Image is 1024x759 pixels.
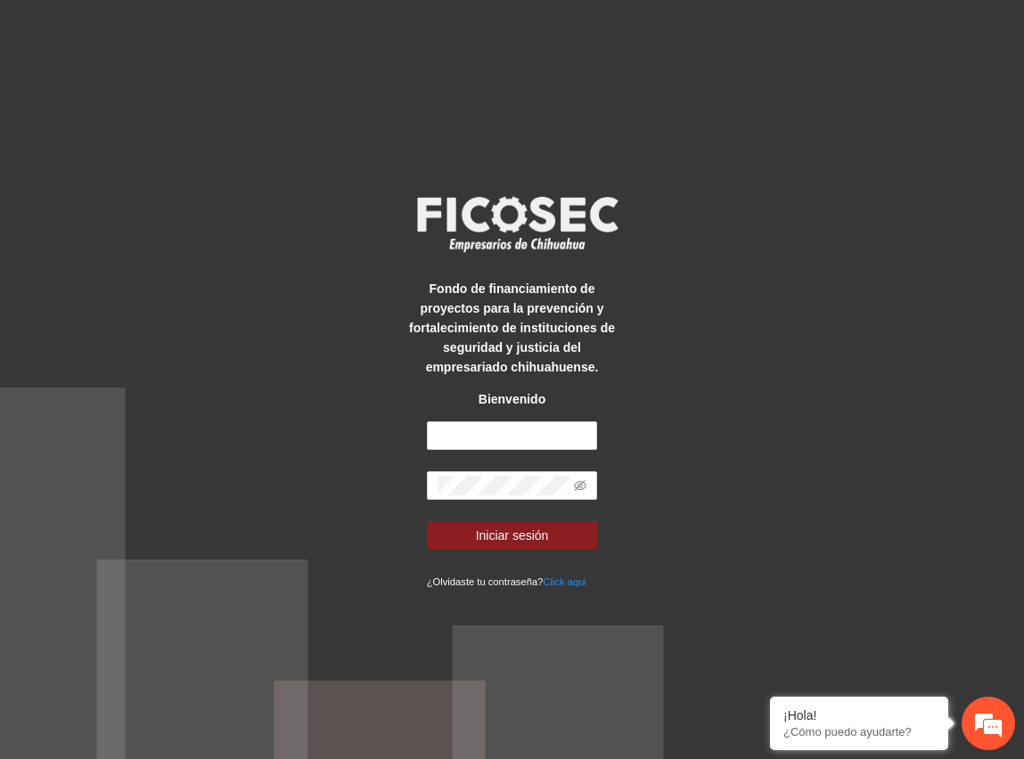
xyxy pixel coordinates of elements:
[543,576,586,587] a: Click aqui
[476,526,549,545] span: Iniciar sesión
[427,576,586,587] small: ¿Olvidaste tu contraseña?
[783,725,935,739] p: ¿Cómo puedo ayudarte?
[479,392,545,406] strong: Bienvenido
[427,521,598,550] button: Iniciar sesión
[574,479,586,492] span: eye-invisible
[783,708,935,722] div: ¡Hola!
[406,191,628,257] img: logo
[409,282,615,374] strong: Fondo de financiamiento de proyectos para la prevención y fortalecimiento de instituciones de seg...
